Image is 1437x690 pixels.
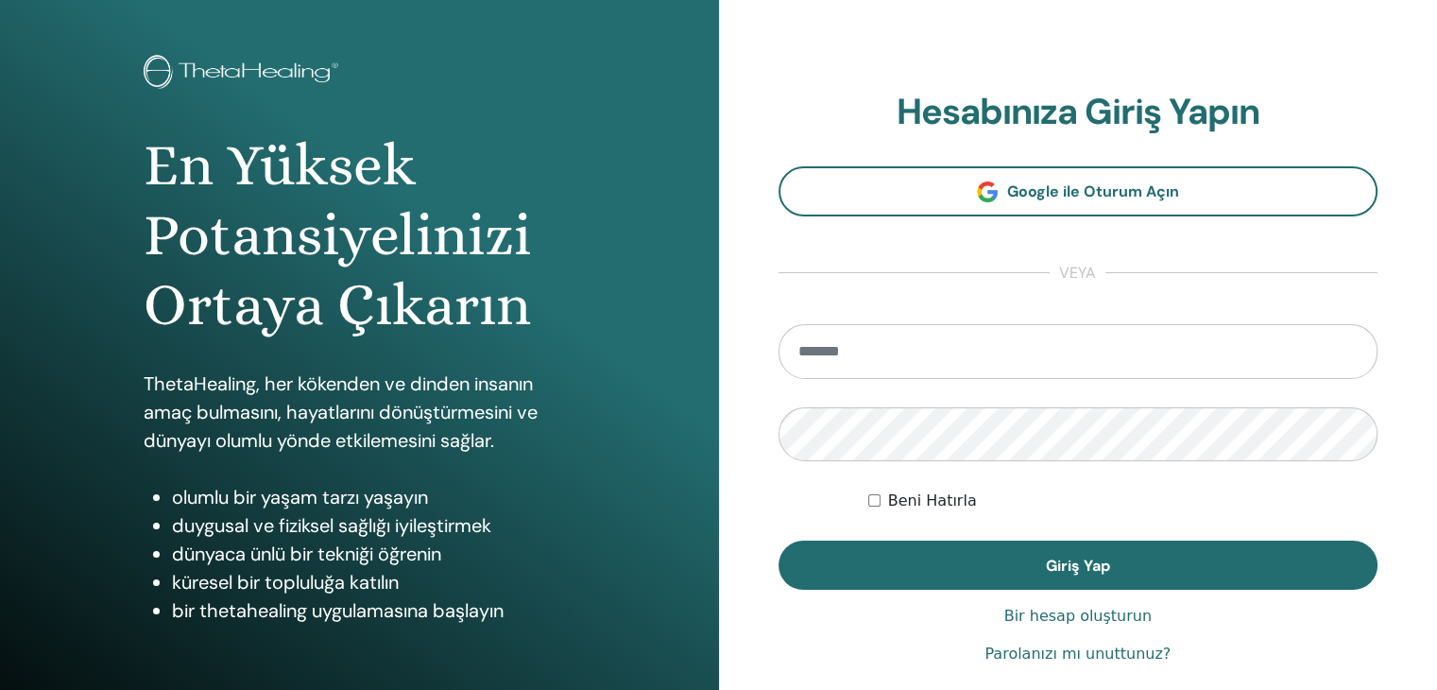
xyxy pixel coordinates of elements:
font: Google ile Oturum Açın [1007,181,1179,201]
a: Parolanızı mı unuttunuz? [984,643,1171,665]
a: Google ile Oturum Açın [778,166,1378,216]
font: ThetaHealing, her kökenden ve dinden insanın amaç bulmasını, hayatlarını dönüştürmesini ve dünyay... [144,371,538,453]
font: veya [1059,263,1096,283]
font: En Yüksek Potansiyelinizi Ortaya Çıkarın [144,131,531,339]
font: duygusal ve fiziksel sağlığı iyileştirmek [172,513,491,538]
font: Beni Hatırla [888,492,977,509]
font: Hesabınıza Giriş Yapın [897,88,1259,135]
div: Beni süresiz olarak veya manuel olarak çıkış yapana kadar kimlik doğrulamalı tut [868,490,1377,512]
font: olumlu bir yaşam tarzı yaşayın [172,485,428,509]
font: Giriş Yap [1046,556,1110,576]
font: Bir hesap oluşturun [1004,607,1152,625]
a: Bir hesap oluşturun [1004,605,1152,628]
font: küresel bir topluluğa katılın [172,570,399,595]
font: Parolanızı mı unuttunuz? [984,645,1171,663]
button: Giriş Yap [778,541,1378,590]
font: dünyaca ünlü bir tekniği öğrenin [172,542,441,566]
font: bir thetahealing uygulamasına başlayın [172,598,504,623]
